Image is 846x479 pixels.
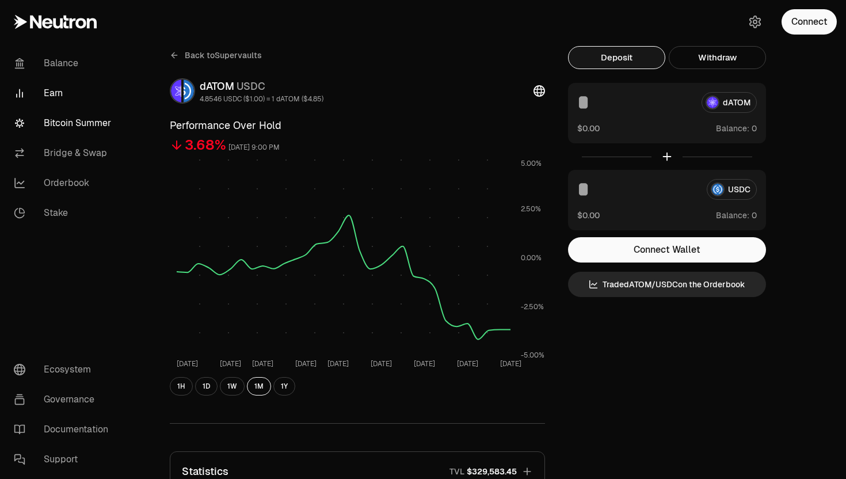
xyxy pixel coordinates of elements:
[5,108,124,138] a: Bitcoin Summer
[521,351,544,360] tspan: -5.00%
[716,123,749,134] span: Balance:
[228,141,280,154] div: [DATE] 9:00 PM
[5,415,124,444] a: Documentation
[521,302,544,311] tspan: -2.50%
[449,466,464,477] p: TVL
[716,210,749,221] span: Balance:
[170,46,262,64] a: Back toSupervaults
[220,359,241,368] tspan: [DATE]
[327,359,349,368] tspan: [DATE]
[185,50,262,61] span: Back to Supervaults
[220,377,245,396] button: 1W
[195,377,218,396] button: 1D
[782,9,837,35] button: Connect
[177,359,198,368] tspan: [DATE]
[5,198,124,228] a: Stake
[170,377,193,396] button: 1H
[185,136,226,154] div: 3.68%
[170,117,545,134] h3: Performance Over Hold
[577,122,600,134] button: $0.00
[5,138,124,168] a: Bridge & Swap
[5,78,124,108] a: Earn
[237,79,265,93] span: USDC
[200,94,323,104] div: 4.8546 USDC ($1.00) = 1 dATOM ($4.85)
[521,253,542,263] tspan: 0.00%
[521,204,541,214] tspan: 2.50%
[5,444,124,474] a: Support
[467,466,517,477] span: $329,583.45
[568,46,665,69] button: Deposit
[457,359,478,368] tspan: [DATE]
[184,79,194,102] img: USDC Logo
[171,79,181,102] img: dATOM Logo
[273,377,295,396] button: 1Y
[414,359,435,368] tspan: [DATE]
[568,272,766,297] a: TradedATOM/USDCon the Orderbook
[577,209,600,221] button: $0.00
[295,359,317,368] tspan: [DATE]
[500,359,521,368] tspan: [DATE]
[5,385,124,415] a: Governance
[521,159,542,168] tspan: 5.00%
[5,168,124,198] a: Orderbook
[252,359,273,368] tspan: [DATE]
[5,355,124,385] a: Ecosystem
[247,377,271,396] button: 1M
[371,359,392,368] tspan: [DATE]
[200,78,323,94] div: dATOM
[568,237,766,263] button: Connect Wallet
[5,48,124,78] a: Balance
[669,46,766,69] button: Withdraw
